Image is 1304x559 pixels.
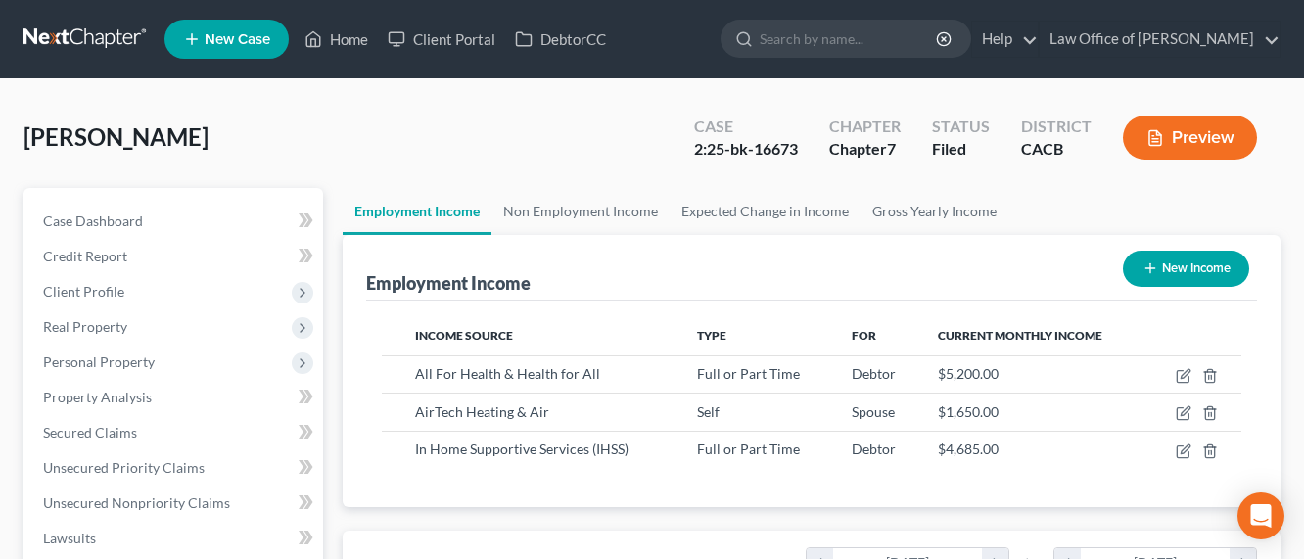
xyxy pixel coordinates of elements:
button: New Income [1123,251,1249,287]
input: Search by name... [760,21,939,57]
span: Real Property [43,318,127,335]
span: Current Monthly Income [938,328,1102,343]
span: Income Source [415,328,513,343]
span: Type [697,328,726,343]
span: Client Profile [43,283,124,300]
span: 7 [887,139,896,158]
span: Unsecured Nonpriority Claims [43,494,230,511]
div: Chapter [829,116,901,138]
a: Unsecured Nonpriority Claims [27,486,323,521]
a: Employment Income [343,188,491,235]
div: Chapter [829,138,901,161]
span: Secured Claims [43,424,137,441]
span: Lawsuits [43,530,96,546]
div: Case [694,116,798,138]
a: Law Office of [PERSON_NAME] [1040,22,1280,57]
span: Spouse [852,403,895,420]
span: $1,650.00 [938,403,999,420]
span: Full or Part Time [697,441,800,457]
div: Employment Income [366,271,531,295]
span: For [852,328,876,343]
span: Personal Property [43,353,155,370]
a: Lawsuits [27,521,323,556]
a: Property Analysis [27,380,323,415]
span: In Home Supportive Services (IHSS) [415,441,629,457]
span: Unsecured Priority Claims [43,459,205,476]
a: Home [295,22,378,57]
div: District [1021,116,1092,138]
a: Help [972,22,1038,57]
span: $4,685.00 [938,441,999,457]
span: Debtor [852,441,896,457]
div: Status [932,116,990,138]
a: Client Portal [378,22,505,57]
span: $5,200.00 [938,365,999,382]
a: Non Employment Income [491,188,670,235]
span: Credit Report [43,248,127,264]
a: Secured Claims [27,415,323,450]
a: Expected Change in Income [670,188,861,235]
span: AirTech Heating & Air [415,403,549,420]
button: Preview [1123,116,1257,160]
span: Case Dashboard [43,212,143,229]
a: Gross Yearly Income [861,188,1008,235]
span: All For Health & Health for All [415,365,600,382]
span: Self [697,403,720,420]
a: Unsecured Priority Claims [27,450,323,486]
div: Filed [932,138,990,161]
a: Credit Report [27,239,323,274]
a: Case Dashboard [27,204,323,239]
span: New Case [205,32,270,47]
div: CACB [1021,138,1092,161]
div: Open Intercom Messenger [1237,492,1284,539]
div: 2:25-bk-16673 [694,138,798,161]
span: Debtor [852,365,896,382]
span: Full or Part Time [697,365,800,382]
span: [PERSON_NAME] [23,122,209,151]
span: Property Analysis [43,389,152,405]
a: DebtorCC [505,22,616,57]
